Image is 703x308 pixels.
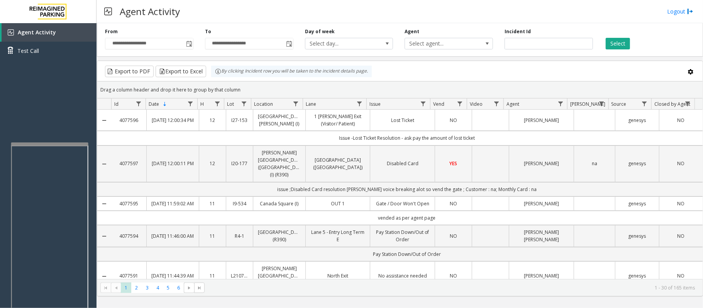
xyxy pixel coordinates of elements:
kendo-pager-info: 1 - 30 of 165 items [209,284,695,291]
label: Incident Id [505,28,531,35]
a: OUT 1 [310,200,366,207]
span: Page 1 [121,283,131,293]
a: Location Filter Menu [291,98,301,109]
a: Id Filter Menu [134,98,144,109]
span: Id [114,101,119,107]
a: Vend Filter Menu [455,98,465,109]
span: Page 2 [131,283,142,293]
a: genesys [620,232,654,240]
a: NO [664,117,698,124]
a: [PERSON_NAME] [514,117,569,124]
a: [DATE] 11:44:39 AM [151,272,194,279]
a: I20-177 [231,160,248,167]
span: Issue [369,101,381,107]
a: Agent Activity [2,23,97,42]
td: issue ;Disabled Card resolution [PERSON_NAME] voice breaking alot so vend the gate ; Customer : n... [111,182,703,196]
a: [DATE] 11:46:00 AM [151,232,194,240]
a: NO [440,272,467,279]
span: H [200,101,204,107]
a: [PERSON_NAME] [514,272,569,279]
span: Toggle popup [185,38,193,49]
a: NO [440,117,467,124]
span: Go to the last page [194,283,205,293]
span: Select agent... [405,38,475,49]
span: Test Call [17,47,39,55]
a: genesys [620,200,654,207]
img: 'icon' [8,29,14,36]
img: logout [687,7,693,15]
td: Issue -Lost Ticket Resolution - ask pay the amount of lost ticket [111,131,703,145]
a: 11 [204,232,221,240]
a: [DATE] 12:00:11 PM [151,160,194,167]
a: Lost Ticket [375,117,430,124]
a: H Filter Menu [212,98,222,109]
a: 4077597 [116,160,142,167]
a: 4077594 [116,232,142,240]
span: Source [612,101,627,107]
a: Collapse Details [97,273,111,279]
span: [PERSON_NAME] [571,101,606,107]
a: Pay Station Down/Out of Order [375,228,430,243]
a: Parker Filter Menu [596,98,606,109]
a: [PERSON_NAME] [514,160,569,167]
div: Data table [97,98,703,279]
a: na [579,160,611,167]
h3: Agent Activity [116,2,184,21]
a: Video Filter Menu [491,98,502,109]
img: infoIcon.svg [215,68,221,74]
a: 12 [204,117,221,124]
label: Agent [405,28,419,35]
span: Lane [306,101,316,107]
span: Go to the next page [184,283,194,293]
a: Collapse Details [97,233,111,239]
a: [GEOGRAPHIC_DATA] ([GEOGRAPHIC_DATA]) [310,156,366,171]
a: NO [664,232,698,240]
span: Page 5 [163,283,173,293]
span: NO [677,272,684,279]
a: [PERSON_NAME] [PERSON_NAME] [514,228,569,243]
a: Lot Filter Menu [239,98,249,109]
a: 11 [204,272,221,279]
span: NO [677,117,684,124]
span: YES [450,160,457,167]
a: NO [664,200,698,207]
span: Agent Activity [18,29,56,36]
label: Day of week [305,28,335,35]
span: NO [450,200,457,207]
label: From [105,28,118,35]
span: Location [254,101,273,107]
a: I9-534 [231,200,248,207]
a: Closed by Agent Filter Menu [683,98,693,109]
span: Toggle popup [285,38,293,49]
a: genesys [620,117,654,124]
a: [DATE] 11:59:02 AM [151,200,194,207]
div: Drag a column header and drop it here to group by that column [97,83,703,96]
span: Lot [227,101,234,107]
span: NO [677,233,684,239]
td: vended as per agent page [111,211,703,225]
a: 12 [204,160,221,167]
label: To [205,28,211,35]
a: North Exit [310,272,366,279]
a: Source Filter Menu [639,98,650,109]
span: NO [450,117,457,124]
a: [PERSON_NAME] [514,200,569,207]
button: Select [606,38,630,49]
a: NO [440,232,467,240]
span: NO [450,233,457,239]
span: NO [677,160,684,167]
a: 4077596 [116,117,142,124]
a: Logout [667,7,693,15]
span: Select day... [305,38,375,49]
a: [DATE] 12:00:34 PM [151,117,194,124]
a: YES [440,160,467,167]
a: NO [664,272,698,279]
a: 4077595 [116,200,142,207]
a: Disabled Card [375,160,430,167]
a: R4-1 [231,232,248,240]
span: Page 6 [173,283,184,293]
a: 11 [204,200,221,207]
a: I27-153 [231,117,248,124]
span: NO [450,272,457,279]
span: Date [149,101,159,107]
